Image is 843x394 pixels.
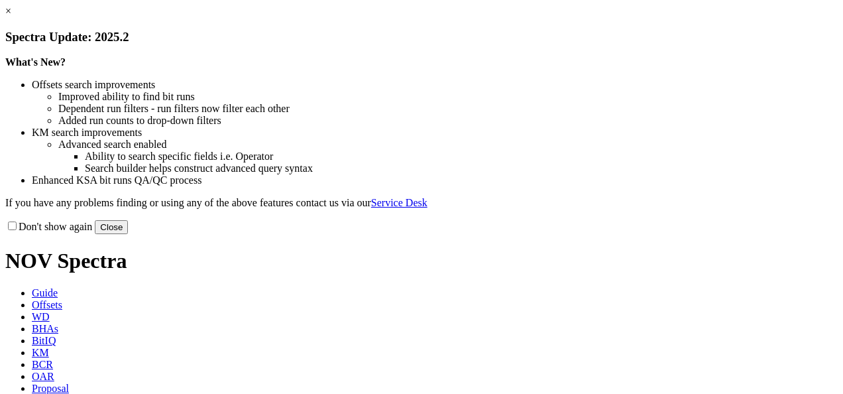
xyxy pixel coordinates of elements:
span: WD [32,311,50,322]
li: Offsets search improvements [32,79,838,91]
span: KM [32,347,49,358]
button: Close [95,220,128,234]
h1: NOV Spectra [5,249,838,273]
span: Proposal [32,383,69,394]
span: OAR [32,371,54,382]
li: KM search improvements [32,127,838,139]
label: Don't show again [5,221,92,232]
li: Improved ability to find bit runs [58,91,838,103]
p: If you have any problems finding or using any of the above features contact us via our [5,197,838,209]
span: BHAs [32,323,58,334]
span: BCR [32,359,53,370]
span: Guide [32,287,58,298]
input: Don't show again [8,222,17,230]
span: Offsets [32,299,62,310]
li: Added run counts to drop-down filters [58,115,838,127]
a: Service Desk [371,197,427,208]
a: × [5,5,11,17]
li: Ability to search specific fields i.e. Operator [85,151,838,163]
span: BitIQ [32,335,56,346]
li: Enhanced KSA bit runs QA/QC process [32,174,838,186]
strong: What's New? [5,56,66,68]
h3: Spectra Update: 2025.2 [5,30,838,44]
li: Dependent run filters - run filters now filter each other [58,103,838,115]
li: Advanced search enabled [58,139,838,151]
li: Search builder helps construct advanced query syntax [85,163,838,174]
